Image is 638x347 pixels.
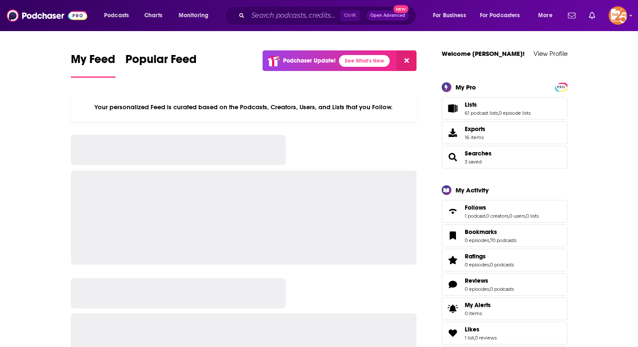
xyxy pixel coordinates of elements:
a: Ratings [445,254,461,266]
a: 3 saved [465,159,482,165]
a: 0 episode lists [499,110,531,116]
span: For Business [433,10,466,21]
a: View Profile [534,50,568,58]
img: User Profile [609,6,627,25]
a: Follows [445,205,461,217]
span: Likes [442,322,568,344]
span: , [489,237,490,243]
a: 0 episodes [465,262,489,268]
span: Searches [442,146,568,168]
a: 1 podcast [465,213,485,219]
button: open menu [427,9,477,22]
span: Lists [442,97,568,120]
a: My Alerts [442,297,568,320]
div: My Activity [456,186,489,194]
p: Podchaser Update! [283,57,336,64]
span: Exports [445,127,461,139]
span: More [538,10,552,21]
a: Show notifications dropdown [586,8,599,23]
span: Ratings [442,249,568,271]
a: See What's New [339,55,390,67]
a: Welcome [PERSON_NAME]! [442,50,525,58]
a: PRO [556,83,566,89]
img: Podchaser - Follow, Share and Rate Podcasts [7,8,87,24]
a: 0 podcasts [490,286,514,292]
span: Charts [144,10,162,21]
a: Follows [465,204,539,211]
div: Your personalized Feed is curated based on the Podcasts, Creators, Users, and Lists that you Follow. [71,93,417,121]
a: Bookmarks [445,230,461,242]
a: 0 users [509,213,525,219]
span: Popular Feed [125,52,197,71]
a: Show notifications dropdown [565,8,579,23]
a: Likes [465,326,497,333]
a: Likes [445,327,461,339]
a: 0 creators [486,213,508,219]
a: 0 reviews [475,335,497,341]
span: , [498,110,499,116]
span: Open Advanced [370,13,405,18]
span: Ratings [465,252,486,260]
span: Logged in as kerrifulks [609,6,627,25]
span: , [489,262,490,268]
span: 0 items [465,310,491,316]
span: , [485,213,486,219]
a: 0 episodes [465,286,489,292]
span: My Alerts [465,301,491,309]
input: Search podcasts, credits, & more... [248,9,340,22]
span: PRO [556,84,566,90]
button: open menu [532,9,563,22]
span: Likes [465,326,479,333]
a: 0 lists [526,213,539,219]
a: Bookmarks [465,228,516,236]
span: Lists [465,101,477,108]
span: 16 items [465,134,485,140]
span: My Alerts [445,303,461,315]
button: open menu [98,9,140,22]
a: 61 podcast lists [465,110,498,116]
button: Show profile menu [609,6,627,25]
a: Exports [442,121,568,144]
a: 1 list [465,335,474,341]
a: Ratings [465,252,514,260]
span: Reviews [442,273,568,296]
span: , [489,286,490,292]
div: My Pro [456,83,476,91]
button: Open AdvancedNew [367,11,409,21]
div: Search podcasts, credits, & more... [233,6,424,25]
span: For Podcasters [480,10,520,21]
a: Popular Feed [125,52,197,78]
span: Follows [442,200,568,223]
a: 0 podcasts [490,262,514,268]
a: 0 episodes [465,237,489,243]
span: Monitoring [179,10,208,21]
a: Searches [465,150,492,157]
span: Exports [465,125,485,133]
a: Reviews [445,279,461,290]
button: open menu [173,9,219,22]
a: Lists [445,103,461,114]
span: , [474,335,475,341]
span: My Feed [71,52,115,71]
a: Searches [445,151,461,163]
a: Reviews [465,277,514,284]
a: Lists [465,101,531,108]
span: Ctrl K [340,10,360,21]
a: My Feed [71,52,115,78]
span: Bookmarks [465,228,497,236]
span: New [393,5,409,13]
span: , [525,213,526,219]
span: Reviews [465,277,488,284]
span: Podcasts [104,10,129,21]
button: open menu [474,9,532,22]
span: Bookmarks [442,224,568,247]
a: 70 podcasts [490,237,516,243]
span: Follows [465,204,486,211]
a: Charts [139,9,167,22]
